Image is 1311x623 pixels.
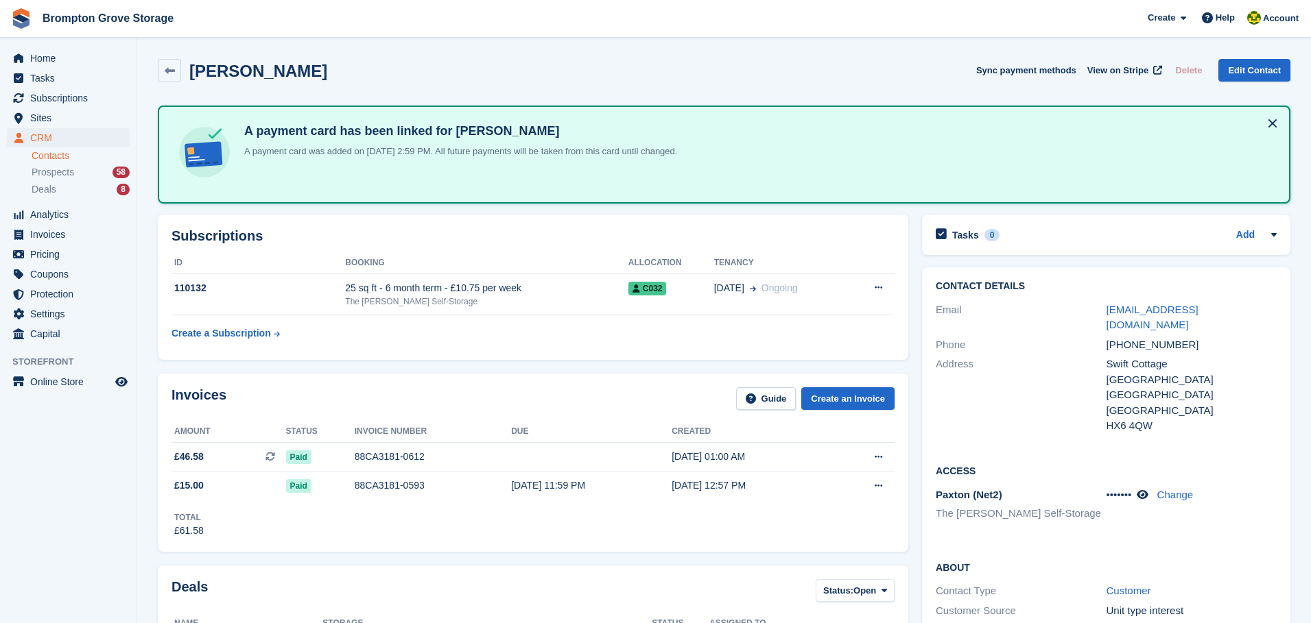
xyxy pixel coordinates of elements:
a: Create a Subscription [172,321,280,346]
div: 58 [113,167,130,178]
a: menu [7,245,130,264]
a: [EMAIL_ADDRESS][DOMAIN_NAME] [1107,304,1198,331]
h2: About [936,560,1277,574]
a: Edit Contact [1218,59,1290,82]
a: Guide [736,387,796,410]
h4: A payment card has been linked for [PERSON_NAME] [239,123,677,139]
div: Address [936,356,1106,434]
span: Tasks [30,69,113,88]
a: menu [7,108,130,127]
a: Add [1236,228,1255,243]
div: [DATE] 01:00 AM [672,450,832,464]
span: CRM [30,128,113,147]
div: [GEOGRAPHIC_DATA] [1107,372,1277,388]
a: Customer [1107,585,1151,596]
a: menu [7,284,130,304]
span: Open [853,584,876,598]
img: stora-icon-8386f47178a22dfd0bd8f6a31ec36ba5ce8667c1dd55bd0f319d3a0aa187defe.svg [11,8,32,29]
div: HX6 4QW [1107,418,1277,434]
a: menu [7,225,130,244]
a: menu [7,49,130,68]
span: C032 [628,282,667,295]
div: Customer Source [936,603,1106,619]
div: [DATE] 12:57 PM [672,478,832,493]
p: A payment card was added on [DATE] 2:59 PM. All future payments will be taken from this card unti... [239,145,677,158]
th: Status [286,421,355,443]
div: The [PERSON_NAME] Self-Storage [345,295,628,308]
a: menu [7,304,130,323]
div: Email [936,302,1106,333]
div: £61.58 [174,524,204,538]
a: Create an Invoice [801,387,895,410]
a: menu [7,205,130,224]
span: Settings [30,304,113,323]
span: Deals [32,183,56,196]
th: Created [672,421,832,443]
a: menu [7,128,130,147]
th: Amount [172,421,286,443]
a: Brompton Grove Storage [37,7,179,29]
button: Delete [1170,59,1207,82]
th: ID [172,252,345,274]
span: View on Stripe [1087,64,1148,77]
div: Total [174,511,204,524]
a: Prospects 58 [32,165,130,180]
div: Contact Type [936,583,1106,599]
h2: Invoices [172,387,226,410]
th: Due [511,421,672,443]
span: £15.00 [174,478,204,493]
div: [GEOGRAPHIC_DATA] [1107,403,1277,419]
span: Ongoing [761,282,798,293]
span: Capital [30,324,113,343]
img: card-linked-ebf98d0992dc2aeb22e95c0e3c79077019eb2392cfd83c6a337811c24bc77127.svg [176,123,233,181]
a: menu [7,324,130,343]
span: Paid [286,450,311,464]
span: Sites [30,108,113,127]
div: Phone [936,337,1106,353]
th: Allocation [628,252,714,274]
h2: Access [936,463,1277,477]
span: Help [1216,11,1235,25]
span: Home [30,49,113,68]
span: Paxton (Net2) [936,489,1002,500]
div: 8 [117,184,130,195]
div: 88CA3181-0593 [355,478,511,493]
a: menu [7,372,130,391]
li: The [PERSON_NAME] Self-Storage [936,506,1106,522]
div: 110132 [172,281,345,295]
div: [GEOGRAPHIC_DATA] [1107,387,1277,403]
th: Tenancy [714,252,849,274]
a: Preview store [113,374,130,390]
h2: Tasks [952,229,979,241]
span: Pricing [30,245,113,264]
span: Protection [30,284,113,304]
div: Create a Subscription [172,326,271,341]
button: Sync payment methods [976,59,1076,82]
span: Status: [823,584,853,598]
div: 88CA3181-0612 [355,450,511,464]
div: Swift Cottage [1107,356,1277,372]
span: [DATE] [714,281,744,295]
a: menu [7,69,130,88]
button: Status: Open [816,579,895,602]
th: Booking [345,252,628,274]
div: 0 [984,229,1000,241]
div: [DATE] 11:59 PM [511,478,672,493]
a: Contacts [32,149,130,162]
h2: Deals [172,579,208,604]
span: Subscriptions [30,88,113,108]
h2: Contact Details [936,281,1277,292]
h2: [PERSON_NAME] [189,62,327,80]
span: ••••••• [1107,489,1132,500]
a: Change [1157,489,1194,500]
a: menu [7,265,130,284]
div: [PHONE_NUMBER] [1107,337,1277,353]
span: Online Store [30,372,113,391]
span: Storefront [12,355,137,369]
a: menu [7,88,130,108]
span: Prospects [32,166,74,179]
span: £46.58 [174,450,204,464]
a: Deals 8 [32,182,130,197]
th: Invoice number [355,421,511,443]
span: Create [1148,11,1175,25]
